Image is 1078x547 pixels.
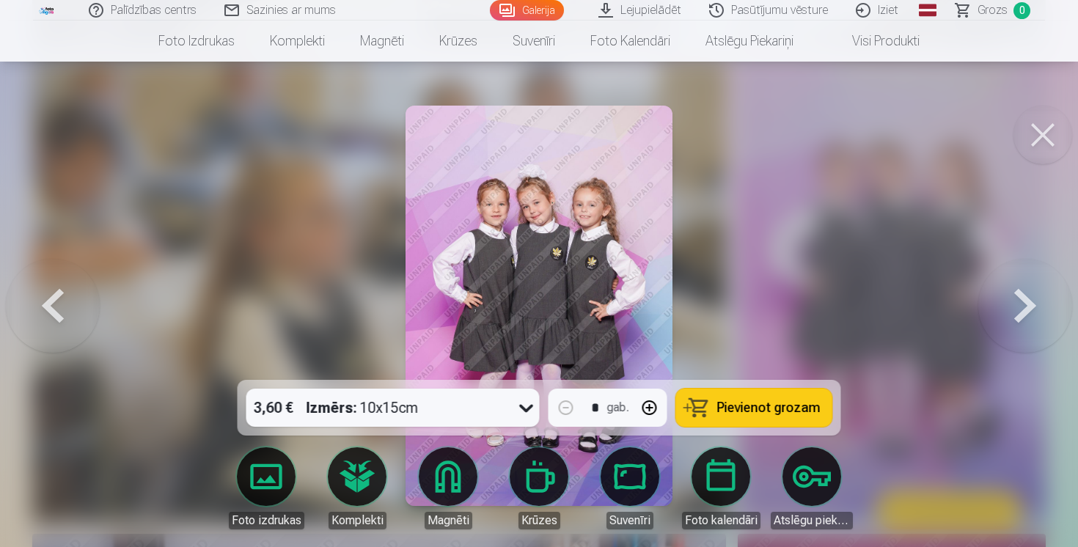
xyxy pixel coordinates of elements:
a: Foto kalendāri [680,447,762,529]
div: Foto kalendāri [682,512,760,529]
div: Magnēti [425,512,472,529]
div: 3,60 € [246,389,301,427]
span: 0 [1013,2,1030,19]
a: Krūzes [422,21,495,62]
a: Krūzes [498,447,580,529]
a: Foto izdrukas [141,21,252,62]
a: Suvenīri [589,447,671,529]
span: Grozs [978,1,1008,19]
a: Suvenīri [495,21,573,62]
div: Suvenīri [606,512,653,529]
a: Visi produkti [811,21,937,62]
a: Foto kalendāri [573,21,688,62]
strong: Izmērs : [307,397,357,418]
div: gab. [607,399,629,416]
img: /fa1 [39,6,55,15]
span: Pievienot grozam [717,401,821,414]
a: Atslēgu piekariņi [771,447,853,529]
a: Komplekti [252,21,342,62]
a: Atslēgu piekariņi [688,21,811,62]
div: Krūzes [518,512,560,529]
a: Magnēti [407,447,489,529]
div: Atslēgu piekariņi [771,512,853,529]
a: Komplekti [316,447,398,529]
div: Foto izdrukas [229,512,304,529]
button: Pievienot grozam [676,389,832,427]
div: Komplekti [329,512,386,529]
a: Magnēti [342,21,422,62]
a: Foto izdrukas [225,447,307,529]
div: 10x15cm [307,389,419,427]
